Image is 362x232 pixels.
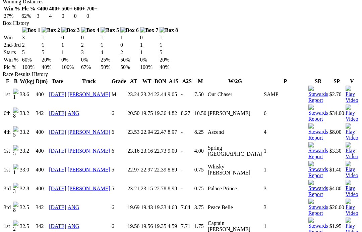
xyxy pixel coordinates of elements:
a: [DATE] [49,91,66,97]
a: View replay [346,210,358,216]
img: Play Video [346,199,358,216]
th: A1S [167,78,180,85]
td: 7.84 [181,198,193,217]
td: $34.00 [329,104,345,122]
th: Track [67,78,111,85]
td: - [181,142,193,160]
img: Box 2 [42,27,60,33]
a: [DATE] [49,186,66,191]
th: 600+ [74,5,85,12]
a: [PERSON_NAME] [68,129,110,135]
td: 4.82 [167,104,180,122]
a: View replay [346,97,358,103]
th: AT [127,78,140,85]
td: 1 [61,49,80,56]
td: 2 [22,42,41,48]
td: 25% [100,56,119,63]
td: 1st [3,142,12,160]
td: 22.97 [140,161,153,179]
td: 6th [3,104,12,122]
td: 10.50 [194,104,207,122]
td: 1 [159,42,178,48]
td: Our Chaser [207,85,263,104]
th: F [3,78,12,85]
img: Stewards Report [308,161,328,179]
td: 1 [100,42,119,48]
img: Stewards Report [308,199,328,216]
th: V [345,78,359,85]
a: ANG [68,110,79,116]
a: View replay [346,172,358,178]
td: 1st [3,85,12,104]
td: 100% [61,64,80,71]
td: 8.27 [181,104,193,122]
img: 3 [13,183,18,194]
th: B [13,78,19,85]
td: $4.80 [329,180,345,198]
td: 0 [61,34,80,41]
td: 22.39 [154,161,167,179]
a: [PERSON_NAME] [68,186,110,191]
td: 20.50 [127,104,140,122]
img: 8 [13,202,18,213]
td: 2nd-3rd [3,42,21,48]
a: View replay [346,116,358,122]
td: 100% [140,64,159,71]
img: Play Video [346,180,358,197]
td: 0 [86,13,98,20]
img: 8 [13,108,18,119]
td: 4.00 [194,142,207,160]
td: 1st [3,161,12,179]
td: 400 [36,180,48,198]
td: 3.75 [194,198,207,217]
img: Box 7 [140,27,159,33]
td: 23.15 [140,180,153,198]
td: 23.24 [127,85,140,104]
td: 32.5 [19,198,35,217]
th: SR [308,78,328,85]
th: 400+ [49,5,61,12]
td: 67% [81,64,100,71]
th: P [263,78,307,85]
a: [DATE] [49,129,66,135]
th: Plc % [21,5,36,12]
a: [PERSON_NAME] [68,91,110,97]
td: 22.73 [154,142,167,160]
td: 0% [140,56,159,63]
img: Play Video [346,161,358,179]
td: 1 [41,34,60,41]
td: 0 [74,13,85,20]
td: 3 [36,13,48,20]
img: Box 8 [160,27,178,33]
img: 2 [13,221,18,232]
td: 400 [36,142,48,160]
td: 1 [140,49,159,56]
td: 19.69 [127,198,140,217]
td: 1 [41,42,60,48]
img: Play Video [346,86,358,103]
td: 8.25 [194,123,207,141]
td: 23.16 [140,142,153,160]
td: - [181,85,193,104]
td: 50% [120,64,139,71]
td: 0% [61,56,80,63]
td: SAMP [263,85,307,104]
a: [DATE] [49,204,66,210]
th: W(kg) [19,78,35,85]
td: Whisky [PERSON_NAME] [207,161,263,179]
td: 6 [111,104,127,122]
td: 0% [81,56,100,63]
td: 22.97 [127,161,140,179]
td: 342 [36,198,48,217]
a: [DATE] [49,223,66,229]
th: Grade [111,78,127,85]
td: 20% [41,56,60,63]
td: 20% [159,56,178,63]
a: [PERSON_NAME] [68,167,110,172]
a: [DATE] [49,148,66,154]
td: 3 [22,34,41,41]
td: $1.40 [329,161,345,179]
td: 40% [41,64,60,71]
img: Stewards Report [308,86,328,103]
td: 33.2 [19,142,35,160]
